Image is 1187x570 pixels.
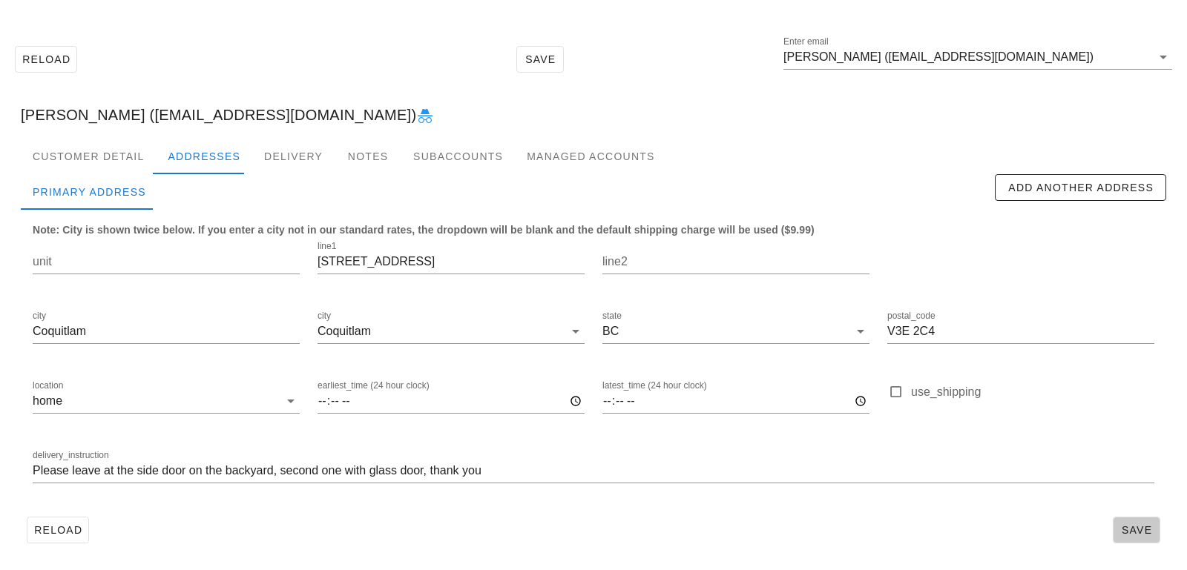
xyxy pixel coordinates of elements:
[21,139,156,174] div: Customer Detail
[27,517,89,543] button: Reload
[401,139,515,174] div: Subaccounts
[602,311,622,322] label: state
[1119,524,1154,536] span: Save
[21,174,158,210] div: Primary Address
[318,311,331,322] label: city
[516,46,564,73] button: Save
[515,139,666,174] div: Managed Accounts
[33,450,109,461] label: delivery_instruction
[523,53,557,65] span: Save
[602,380,707,391] label: latest_time (24 hour clock)
[995,174,1166,201] button: Add Another Address
[156,139,252,174] div: Addresses
[33,394,62,408] div: home
[1007,182,1154,193] span: Add Another Address
[783,36,829,47] label: Enter email
[318,380,430,391] label: earliest_time (24 hour clock)
[335,139,401,174] div: Notes
[887,311,936,322] label: postal_code
[9,91,1178,139] div: [PERSON_NAME] ([EMAIL_ADDRESS][DOMAIN_NAME])
[318,325,371,338] div: Coquitlam
[318,319,585,343] div: cityCoquitlam
[33,311,46,322] label: city
[318,241,336,252] label: line1
[602,325,619,338] div: BC
[602,319,869,343] div: stateBC
[252,139,335,174] div: Delivery
[33,524,82,536] span: Reload
[22,53,70,65] span: Reload
[33,380,63,391] label: location
[1113,517,1160,543] button: Save
[33,224,815,236] b: Note: City is shown twice below. If you enter a city not in our standard rates, the dropdown will...
[15,46,77,73] button: Reload
[911,385,1154,400] label: use_shipping
[33,389,300,413] div: locationhome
